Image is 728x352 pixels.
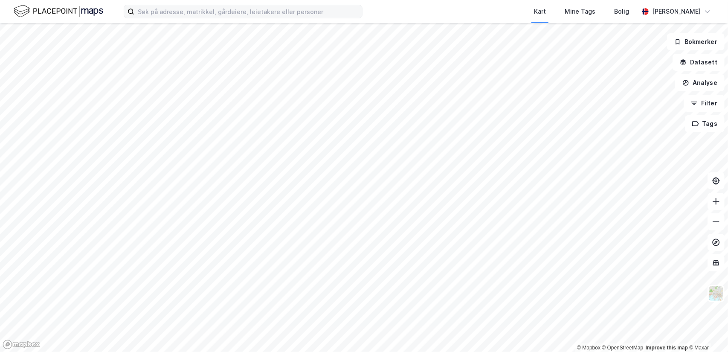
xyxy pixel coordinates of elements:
a: Improve this map [646,345,688,351]
a: Mapbox homepage [3,340,40,349]
button: Tags [685,115,725,132]
img: logo.f888ab2527a4732fd821a326f86c7f29.svg [14,4,103,19]
div: Kart [534,6,546,17]
div: Mine Tags [565,6,595,17]
div: Bolig [614,6,629,17]
img: Z [708,285,724,302]
a: Mapbox [577,345,600,351]
input: Søk på adresse, matrikkel, gårdeiere, leietakere eller personer [134,5,362,18]
button: Datasett [673,54,725,71]
iframe: Chat Widget [685,311,728,352]
div: Kontrollprogram for chat [685,311,728,352]
button: Analyse [675,74,725,91]
div: [PERSON_NAME] [652,6,701,17]
a: OpenStreetMap [602,345,644,351]
button: Filter [684,95,725,112]
button: Bokmerker [667,33,725,50]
